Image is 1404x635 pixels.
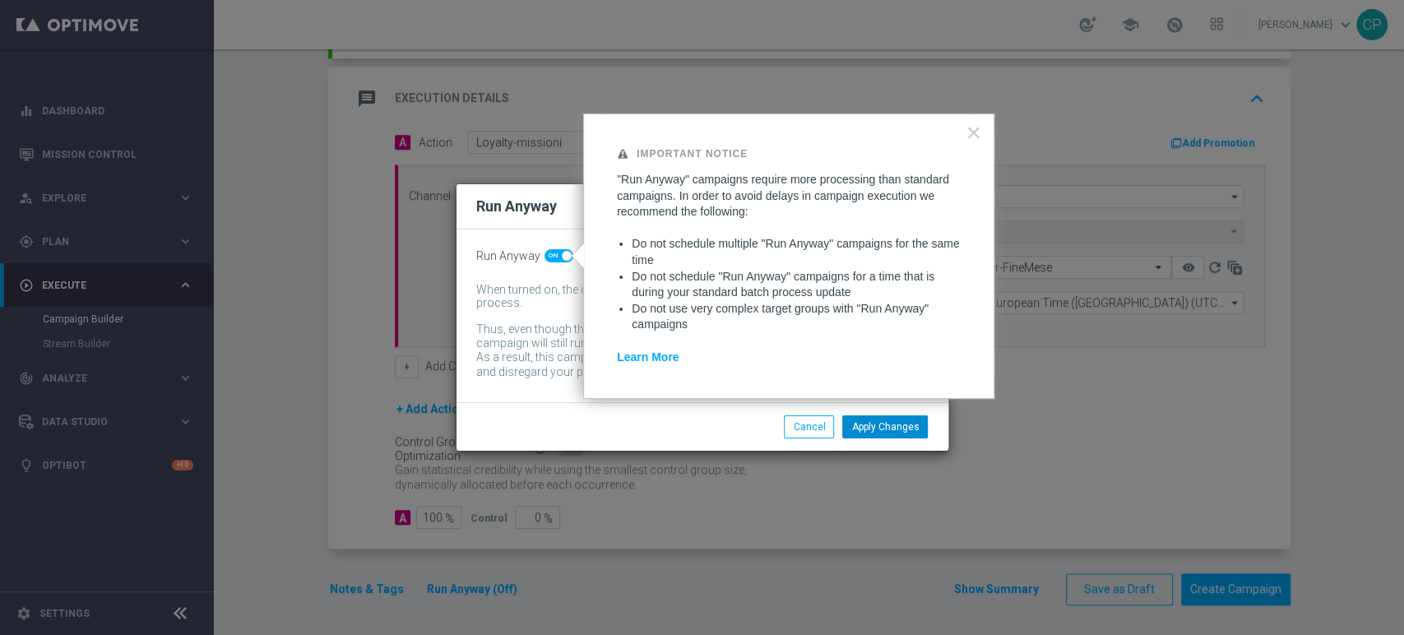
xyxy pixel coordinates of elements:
[632,236,961,268] li: Do not schedule multiple "Run Anyway" campaigns for the same time
[632,301,961,333] li: Do not use very complex target groups with "Run Anyway" campaigns
[637,148,748,160] strong: Important Notice
[476,249,540,263] span: Run Anyway
[617,350,679,364] a: Learn More
[476,283,904,311] div: When turned on, the campaign will be executed regardless of your site's batch-data process.
[966,119,981,146] button: Close
[476,322,904,350] div: Thus, even though the batch-data process might not be complete by then, the campaign will still r...
[476,350,904,382] div: As a result, this campaign might include customers whose data has been changed and disregard your...
[476,197,557,216] h2: Run Anyway
[842,415,928,438] button: Apply Changes
[784,415,834,438] button: Cancel
[617,172,961,220] p: "Run Anyway" campaigns require more processing than standard campaigns. In order to avoid delays ...
[632,269,961,301] li: Do not schedule "Run Anyway" campaigns for a time that is during your standard batch process update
